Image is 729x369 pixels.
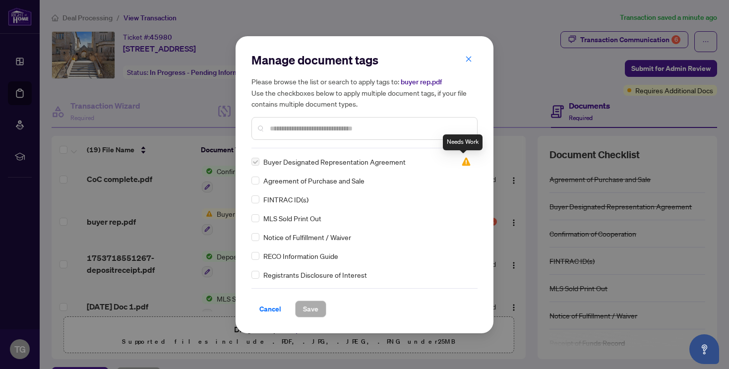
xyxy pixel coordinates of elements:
span: Cancel [259,301,281,317]
span: MLS Sold Print Out [263,213,321,224]
span: Notice of Fulfillment / Waiver [263,232,351,243]
button: Open asap [689,334,719,364]
div: Needs Work [443,134,483,150]
h2: Manage document tags [251,52,478,68]
span: buyer rep.pdf [401,77,442,86]
span: RECO Information Guide [263,250,338,261]
h5: Please browse the list or search to apply tags to: Use the checkboxes below to apply multiple doc... [251,76,478,109]
span: FINTRAC ID(s) [263,194,308,205]
button: Cancel [251,301,289,317]
img: status [461,157,471,167]
span: Needs Work [461,157,471,167]
button: Save [295,301,326,317]
span: Registrants Disclosure of Interest [263,269,367,280]
span: Agreement of Purchase and Sale [263,175,364,186]
span: close [465,56,472,62]
span: Buyer Designated Representation Agreement [263,156,406,167]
